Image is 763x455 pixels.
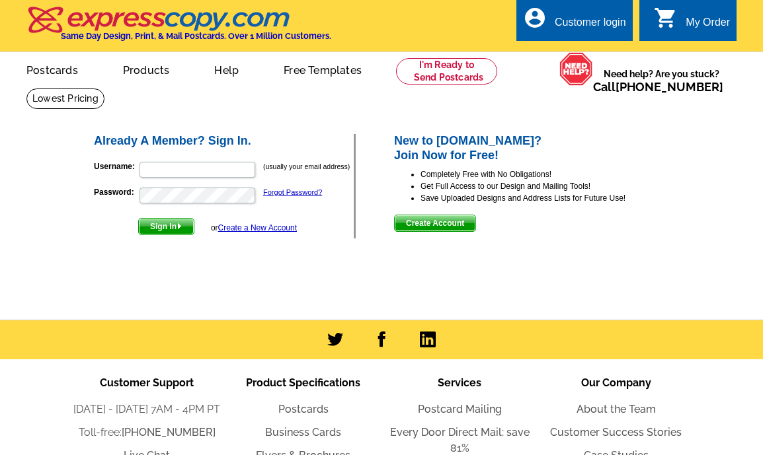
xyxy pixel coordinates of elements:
li: Toll-free: [69,425,225,440]
a: Postcards [278,403,329,415]
span: Need help? Are you stuck? [593,67,730,94]
h2: New to [DOMAIN_NAME]? Join Now for Free! [394,134,671,162]
span: Sign In [139,219,194,234]
div: or [211,222,297,234]
div: Customer login [555,17,626,35]
span: Customer Support [100,376,194,389]
img: button-next-arrow-white.png [177,223,182,229]
a: Postcards [5,53,99,85]
label: Username: [94,160,138,172]
button: Create Account [394,215,476,232]
small: (usually your email address) [263,162,350,170]
a: Create a New Account [218,223,297,232]
img: help [559,52,593,85]
a: About the Team [577,403,656,415]
div: My Order [686,17,730,35]
span: Call [593,80,723,94]
a: Business Cards [265,426,341,438]
a: Forgot Password? [263,188,322,196]
h4: Same Day Design, Print, & Mail Postcards. Over 1 Million Customers. [61,31,331,41]
button: Sign In [138,218,194,235]
li: Completely Free with No Obligations! [421,168,671,180]
a: Products [102,53,191,85]
h2: Already A Member? Sign In. [94,134,354,149]
span: Services [438,376,481,389]
a: Free Templates [262,53,383,85]
li: [DATE] - [DATE] 7AM - 4PM PT [69,402,225,417]
li: Save Uploaded Designs and Address Lists for Future Use! [421,192,671,204]
a: Postcard Mailing [418,403,502,415]
a: Help [193,53,260,85]
a: [PHONE_NUMBER] [122,426,216,438]
i: account_circle [523,6,547,30]
i: shopping_cart [654,6,678,30]
a: Customer Success Stories [550,426,682,438]
a: Same Day Design, Print, & Mail Postcards. Over 1 Million Customers. [26,16,331,41]
span: Create Account [395,215,475,231]
a: account_circle Customer login [523,15,626,31]
li: Get Full Access to our Design and Mailing Tools! [421,180,671,192]
a: shopping_cart My Order [654,15,730,31]
span: Our Company [581,376,651,389]
a: Every Door Direct Mail: save 81% [390,426,530,454]
span: Product Specifications [246,376,360,389]
a: [PHONE_NUMBER] [616,80,723,94]
label: Password: [94,186,138,198]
